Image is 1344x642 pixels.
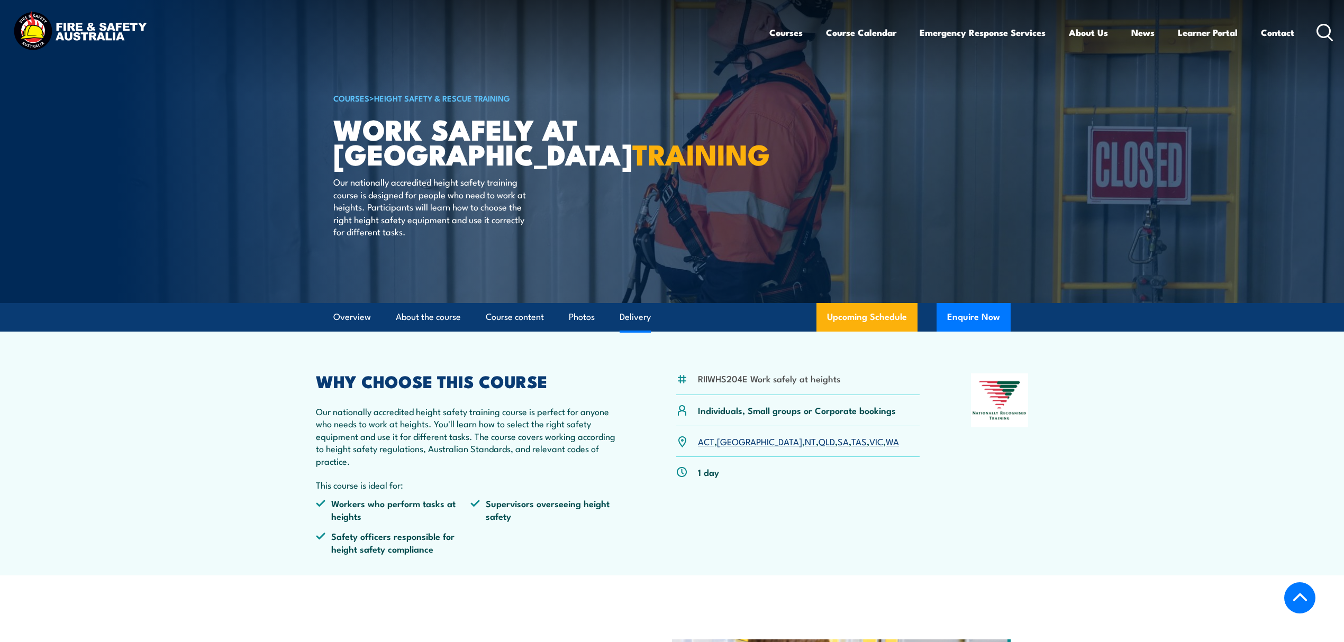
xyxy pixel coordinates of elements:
h1: Work Safely at [GEOGRAPHIC_DATA] [333,116,595,166]
li: Workers who perform tasks at heights [316,497,470,522]
a: COURSES [333,92,369,104]
a: SA [838,435,849,447]
p: , , , , , , , [698,435,899,447]
a: [GEOGRAPHIC_DATA] [717,435,802,447]
li: RIIWHS204E Work safely at heights [698,372,840,384]
a: QLD [819,435,835,447]
button: Enquire Now [937,303,1011,332]
a: About Us [1069,19,1108,47]
p: Our nationally accredited height safety training course is perfect for anyone who needs to work a... [316,405,625,467]
p: Our nationally accredited height safety training course is designed for people who need to work a... [333,176,526,237]
li: Supervisors overseeing height safety [470,497,625,522]
a: Courses [769,19,803,47]
a: VIC [869,435,883,447]
a: Contact [1261,19,1294,47]
p: Individuals, Small groups or Corporate bookings [698,404,896,416]
a: Photos [569,303,595,331]
a: About the course [396,303,461,331]
a: Overview [333,303,371,331]
p: This course is ideal for: [316,479,625,491]
a: News [1131,19,1155,47]
a: Height Safety & Rescue Training [374,92,510,104]
a: WA [886,435,899,447]
h6: > [333,91,595,104]
a: ACT [698,435,714,447]
a: Upcoming Schedule [816,303,918,332]
h2: WHY CHOOSE THIS COURSE [316,373,625,388]
a: Emergency Response Services [920,19,1046,47]
a: Delivery [620,303,651,331]
a: TAS [851,435,867,447]
img: Nationally Recognised Training logo. [971,373,1028,427]
li: Safety officers responsible for height safety compliance [316,530,470,555]
a: Learner Portal [1178,19,1238,47]
a: Course content [486,303,544,331]
a: Course Calendar [826,19,896,47]
p: 1 day [698,466,719,478]
a: NT [805,435,816,447]
strong: TRAINING [632,131,770,175]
